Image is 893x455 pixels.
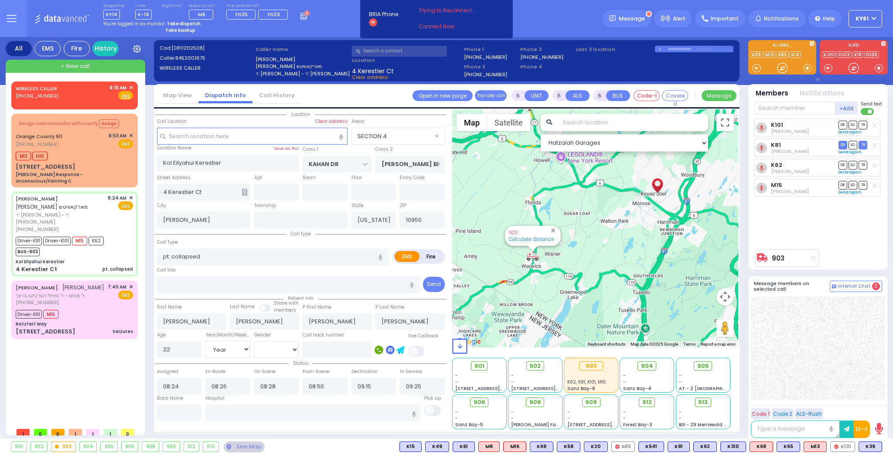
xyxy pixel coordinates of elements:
[72,237,87,245] span: M15
[750,51,763,58] a: K39
[511,421,562,428] span: [PERSON_NAME] Farm
[619,14,645,23] span: Message
[623,421,652,428] span: Forest Bay-3
[51,442,75,452] div: 903
[508,236,554,242] a: Calculate distance
[289,360,313,367] span: Status
[64,41,90,56] div: Fire
[157,128,348,144] input: Search location here
[135,3,152,9] label: Lines
[795,408,823,419] button: ALS-Rush
[856,15,869,23] span: KY61
[16,310,42,319] span: Driver-K61
[157,174,191,181] label: Street Address
[375,304,404,311] label: P Last Name
[118,201,133,210] span: EMS
[771,142,781,148] a: K81
[662,90,688,101] button: Covered
[423,277,445,292] button: Send
[475,90,507,101] button: Transfer call
[464,63,517,71] span: Phone 2
[69,429,82,435] span: 1
[303,174,316,181] label: Room
[864,51,879,58] a: FD36
[184,442,199,452] div: 912
[16,171,133,184] div: [PERSON_NAME] Response - Unconscious/Fainting C
[861,107,875,116] label: Turn off text
[157,145,191,152] label: Location Name
[832,285,836,289] img: comment-alt.png
[567,385,595,392] span: Sanz Bay-6
[103,20,166,27] span: You're logged in as monitor.
[16,163,75,171] div: [STREET_ADDRESS]
[852,51,863,58] a: K18
[549,226,557,234] button: Close
[400,202,406,209] label: ZIP
[112,328,133,335] div: Seizures
[754,102,835,115] input: Search member
[121,429,134,435] span: 0
[160,54,253,62] label: Caller:
[16,226,59,233] span: [PHONE_NUMBER]
[859,441,882,452] div: BLS
[103,3,125,9] label: Dispatcher
[122,442,138,452] div: 906
[157,202,166,209] label: City
[16,211,105,226] span: ר' [PERSON_NAME] - ר' [PERSON_NAME]
[623,379,626,385] span: -
[835,102,858,115] button: +Add
[256,56,349,63] label: [PERSON_NAME]
[474,398,485,407] span: 906
[157,368,178,375] label: Assigned
[118,291,133,299] span: EMS
[615,445,620,449] img: red-radio-icon.svg
[838,170,862,175] a: Send again
[777,441,800,452] div: BLS
[129,84,133,92] span: ✕
[89,237,104,245] span: K62
[400,174,425,181] label: Entry Code
[834,445,838,449] img: red-radio-icon.svg
[838,181,847,189] span: DR
[358,132,387,141] span: SECTION 4
[351,128,445,144] span: SECTION 4
[557,441,580,452] div: BLS
[256,46,349,53] label: Caller name
[529,398,541,407] span: 908
[800,88,845,98] button: Notifications
[771,162,782,168] a: K62
[160,44,253,52] label: Cad:
[464,46,517,53] span: Phone 1
[205,395,225,402] label: Hospital
[395,251,420,262] label: EMS
[16,92,59,99] span: [PHONE_NUMBER]
[16,141,59,148] span: [PHONE_NUMBER]
[576,46,655,53] label: Last 3 location
[557,114,708,131] input: Search location
[650,169,665,195] div: EIZIK LIPA MARKOWITZ
[16,258,65,265] div: Kol Eilyahui Kerestier
[564,345,620,357] span: K62, K81, K101, M15
[838,129,862,135] a: Send again
[566,90,590,101] button: ALS
[679,372,682,379] span: -
[16,85,57,92] a: WIRELESS CALLER
[679,421,728,428] span: BG - 29 Merriewold S.
[585,398,597,407] span: 909
[102,266,133,272] div: pt. collapsed
[751,408,770,419] button: Code 1
[859,181,867,189] span: TR
[859,121,867,129] span: TR
[352,57,461,64] label: Location
[511,408,514,415] span: -
[748,43,816,49] label: KJ EMS...
[693,441,717,452] div: BLS
[142,442,159,452] div: 908
[157,267,176,274] label: Call Info
[529,362,541,370] span: 902
[157,332,166,339] label: Age
[108,195,126,201] span: 8:24 AM
[268,11,280,18] span: FD23
[205,404,420,421] input: Search hospital
[474,362,484,370] span: 901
